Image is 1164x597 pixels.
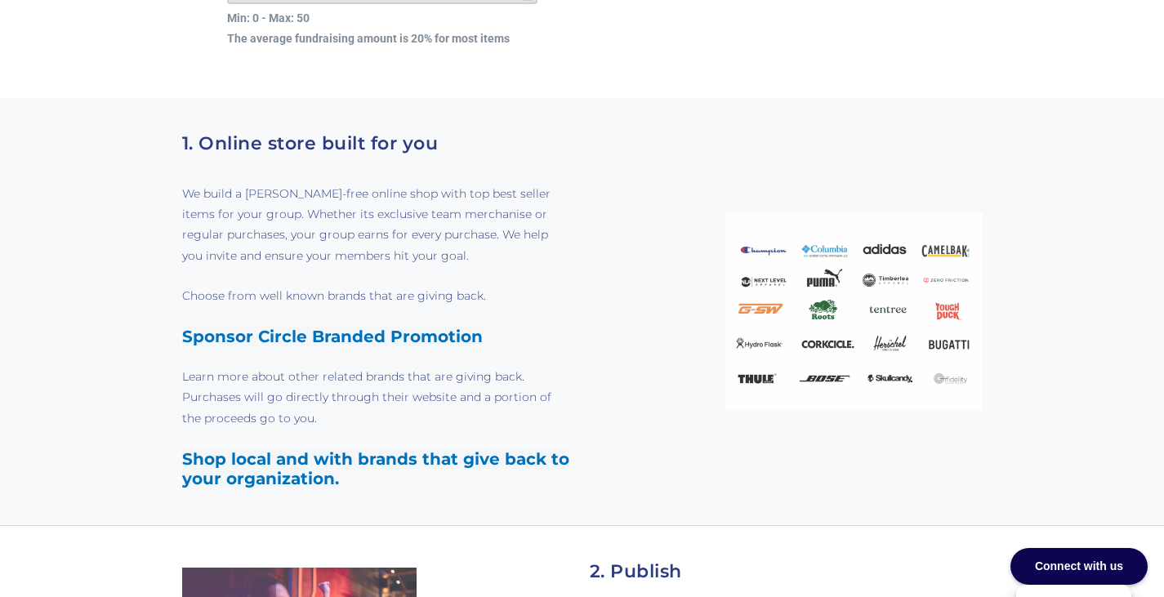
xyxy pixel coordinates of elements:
p: Choose from well known brands that are giving back. [182,286,571,306]
h2: 2. Publish [590,556,982,586]
p: We build a [PERSON_NAME]-free online shop with top best seller items for your group. Whether its ... [182,184,571,266]
h2: 1. Online store built for you [182,128,571,158]
div: The average fundraising amount is 20% for most items [227,29,537,49]
a: Shop local and with brands that give back to your organization. [182,449,569,488]
div: Min: 0 - Max: 50 [227,8,537,29]
a: Sponsor Circle Branded Promotion [182,327,483,346]
div: Connect with us [1010,548,1148,585]
div: Learn more about other related brands that are giving back. Purchases will go directly through th... [182,367,571,429]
